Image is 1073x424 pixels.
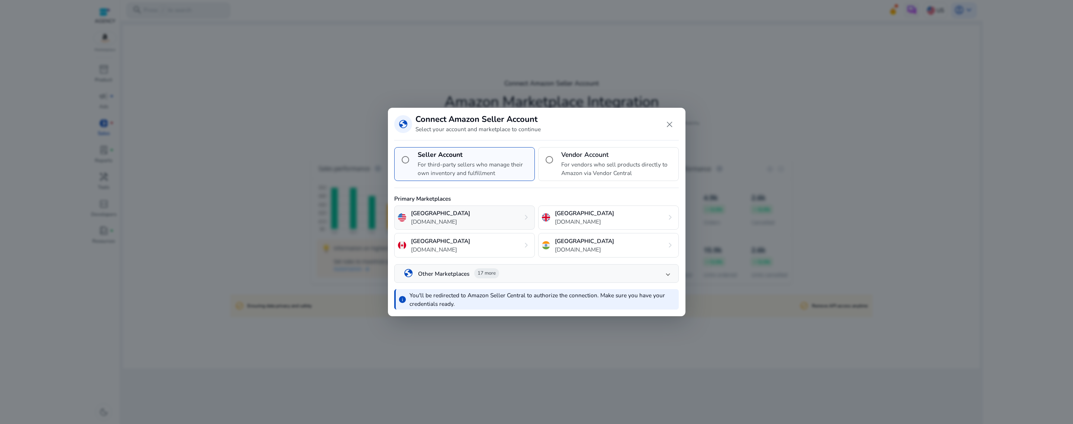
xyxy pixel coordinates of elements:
h4: Seller Account [418,151,531,159]
p: Primary Marketplaces [394,194,679,203]
span: info [398,295,407,304]
img: in.svg [542,241,550,249]
p: [GEOGRAPHIC_DATA] [411,209,470,217]
span: chevron_right [665,240,675,250]
p: [DOMAIN_NAME] [555,245,614,254]
p: [GEOGRAPHIC_DATA] [555,237,614,245]
span: chevron_right [521,240,531,250]
span: globe [398,119,408,129]
img: ca.svg [398,241,406,249]
h4: Vendor Account [561,151,675,159]
p: Other Marketplaces [418,269,469,278]
p: You'll be redirected to Amazon Seller Central to authorize the connection. Make sure you have you... [409,291,674,308]
span: chevron_right [521,213,531,222]
button: Close dialog [660,115,679,133]
p: For vendors who sell products directly to Amazon via Vendor Central [561,160,675,177]
p: [DOMAIN_NAME] [555,217,614,226]
mat-expansion-panel-header: globeOther Marketplaces17 more [395,265,678,282]
img: us.svg [398,213,406,221]
h3: Connect Amazon Seller Account [415,114,541,124]
p: For third-party sellers who manage their own inventory and fulfillment [418,160,531,177]
span: globe [404,268,413,278]
p: [GEOGRAPHIC_DATA] [411,237,470,245]
span: 17 more [478,270,496,277]
img: uk.svg [542,213,550,221]
span: chevron_right [665,213,675,222]
p: [GEOGRAPHIC_DATA] [555,209,614,217]
p: [DOMAIN_NAME] [411,245,470,254]
p: Select your account and marketplace to continue [415,125,541,133]
p: [DOMAIN_NAME] [411,217,470,226]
